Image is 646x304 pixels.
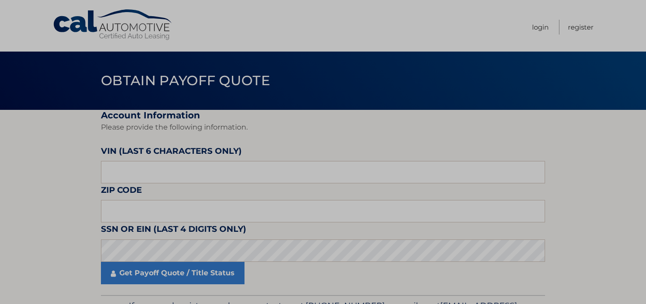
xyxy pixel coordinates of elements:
label: Zip Code [101,183,142,200]
h2: Account Information [101,110,545,121]
label: VIN (last 6 characters only) [101,144,242,161]
a: Cal Automotive [52,9,174,41]
a: Login [532,20,549,35]
a: Register [568,20,594,35]
label: SSN or EIN (last 4 digits only) [101,222,246,239]
a: Get Payoff Quote / Title Status [101,262,244,284]
span: Obtain Payoff Quote [101,72,270,89]
p: Please provide the following information. [101,121,545,134]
